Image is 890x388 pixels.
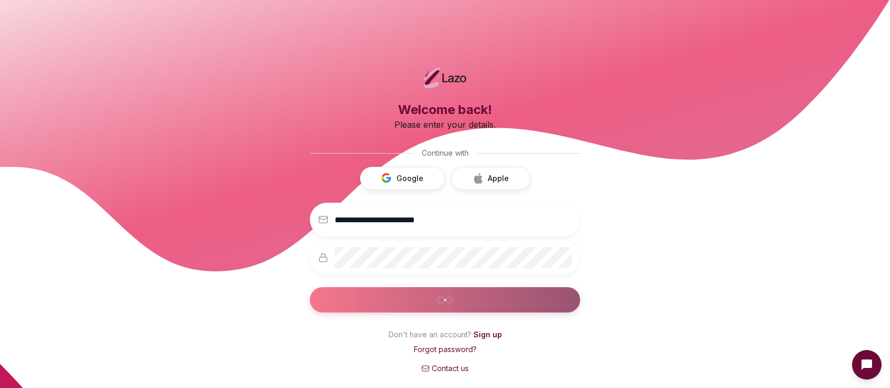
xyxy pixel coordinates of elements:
button: Apple [451,167,531,190]
a: Contact us [310,363,580,374]
p: Don't have an account? [310,329,580,344]
button: Google [360,167,445,190]
p: Please enter your details. [310,118,580,131]
a: Sign up [474,330,502,339]
h3: Welcome back! [310,101,580,118]
a: Forgot password? [414,345,477,354]
button: Open Intercom messenger [852,350,882,380]
span: Continue with [422,148,469,158]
